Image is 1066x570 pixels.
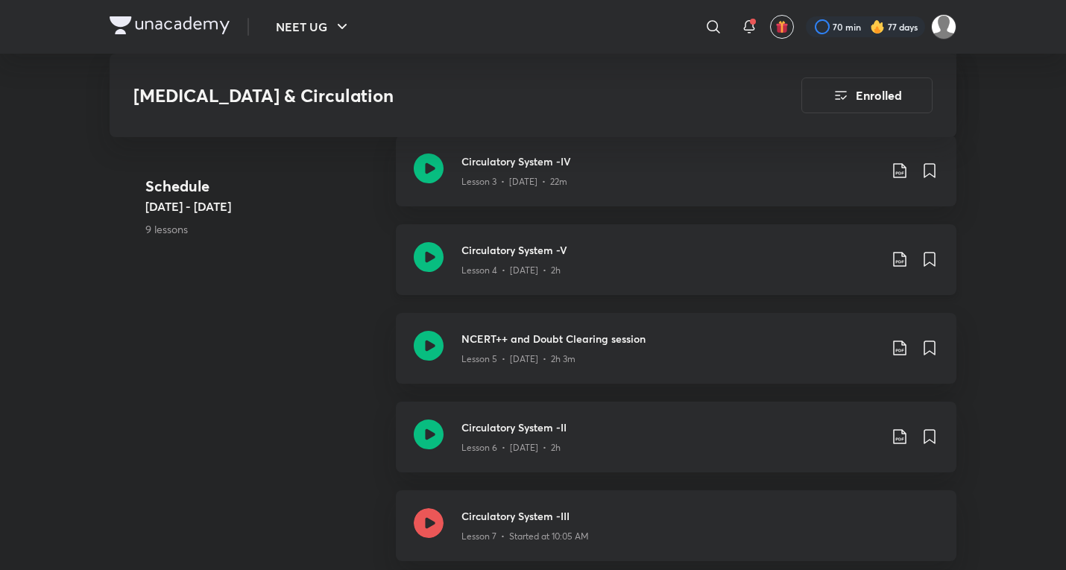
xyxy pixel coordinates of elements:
[145,197,384,215] h5: [DATE] - [DATE]
[396,313,956,402] a: NCERT++ and Doubt Clearing sessionLesson 5 • [DATE] • 2h 3m
[461,153,879,169] h3: Circulatory System -IV
[775,20,789,34] img: avatar
[461,242,879,258] h3: Circulatory System -V
[396,402,956,490] a: Circulatory System -IILesson 6 • [DATE] • 2h
[396,136,956,224] a: Circulatory System -IVLesson 3 • [DATE] • 22m
[110,16,230,38] a: Company Logo
[461,419,879,435] h3: Circulatory System -II
[267,12,360,42] button: NEET UG
[110,16,230,34] img: Company Logo
[145,221,384,237] p: 9 lessons
[931,14,956,39] img: Kushagra Singh
[133,85,717,107] h3: [MEDICAL_DATA] & Circulation
[870,19,885,34] img: streak
[461,441,561,455] p: Lesson 6 • [DATE] • 2h
[461,175,567,189] p: Lesson 3 • [DATE] • 22m
[770,15,794,39] button: avatar
[461,264,561,277] p: Lesson 4 • [DATE] • 2h
[801,77,933,113] button: Enrolled
[461,530,589,543] p: Lesson 7 • Started at 10:05 AM
[145,175,384,197] h4: Schedule
[396,224,956,313] a: Circulatory System -VLesson 4 • [DATE] • 2h
[461,508,939,524] h3: Circulatory System -III
[461,352,575,366] p: Lesson 5 • [DATE] • 2h 3m
[461,331,879,346] h3: NCERT++ and Doubt Clearing session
